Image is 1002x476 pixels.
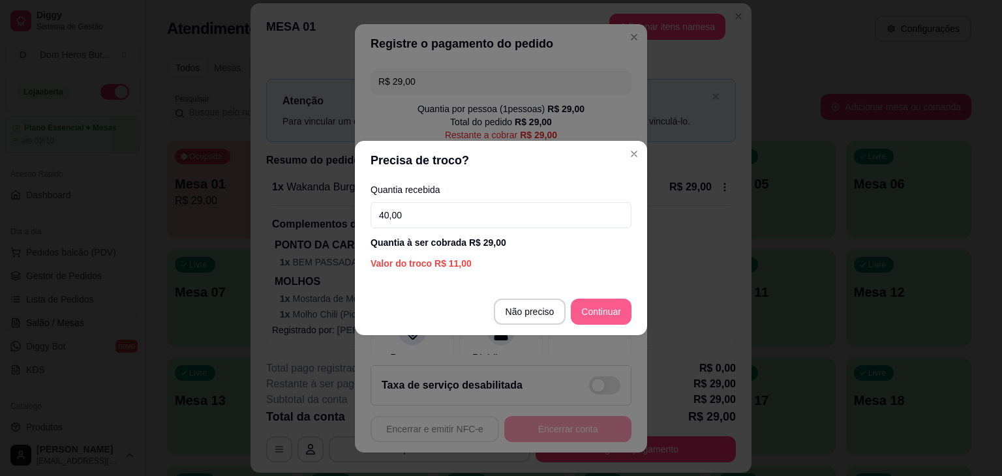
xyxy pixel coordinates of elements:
label: Quantia recebida [371,185,631,194]
div: Quantia à ser cobrada R$ 29,00 [371,236,631,249]
button: Continuar [571,299,631,325]
button: Close [624,143,645,164]
header: Precisa de troco? [355,141,647,180]
div: Valor do troco R$ 11,00 [371,257,631,270]
button: Não preciso [494,299,566,325]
